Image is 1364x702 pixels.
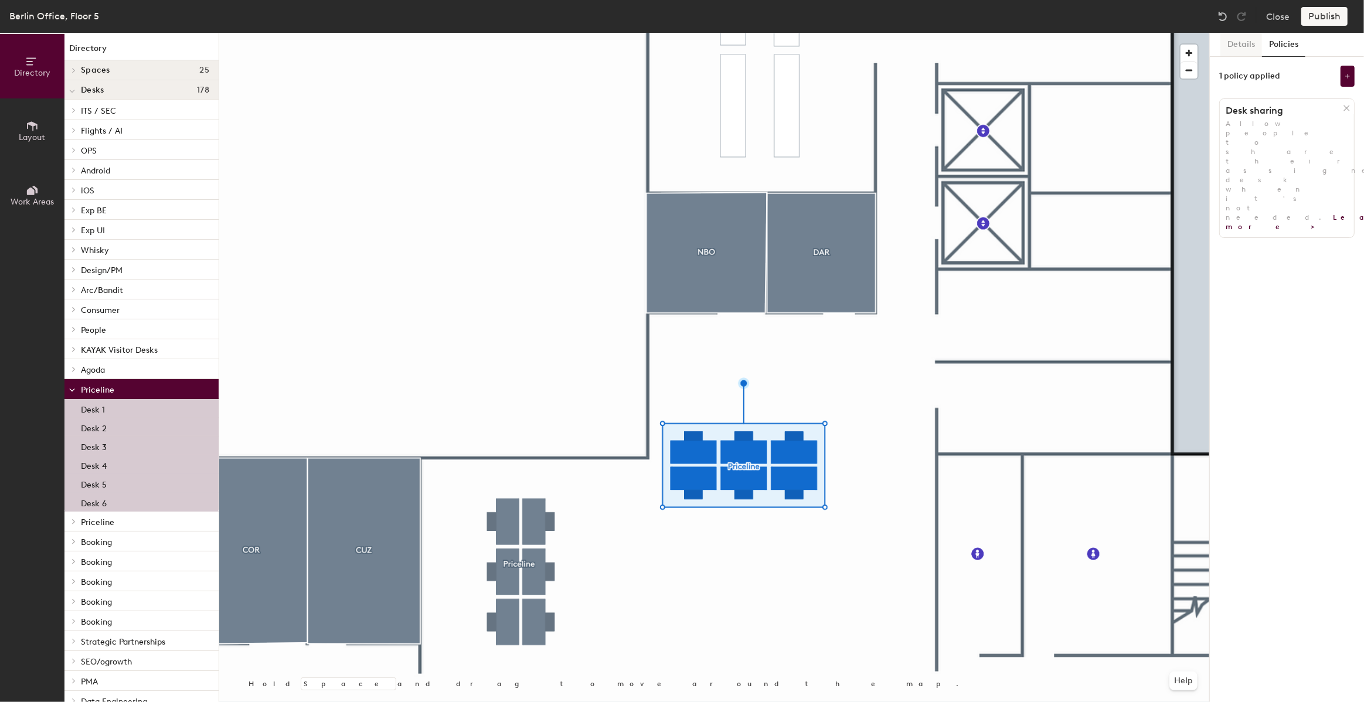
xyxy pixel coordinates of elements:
div: 1 policy applied [1219,71,1280,81]
span: People [81,325,106,335]
p: Desk 4 [81,458,107,471]
span: Android [81,166,110,176]
div: Berlin Office, Floor 5 [9,9,99,23]
span: OPS [81,146,97,156]
button: Policies [1262,33,1305,57]
p: Desk 6 [81,495,107,509]
p: Desk 2 [81,420,107,434]
span: Booking [81,537,112,547]
p: Desk 5 [81,476,107,490]
span: Design/PM [81,265,123,275]
button: Help [1169,672,1198,690]
span: PMA [81,677,98,687]
span: Spaces [81,66,110,75]
span: Booking [81,557,112,567]
h1: Desk sharing [1220,105,1343,117]
span: Work Areas [11,197,54,207]
span: KAYAK Visitor Desks [81,345,158,355]
span: Priceline [81,385,114,395]
span: Consumer [81,305,120,315]
span: Booking [81,617,112,627]
span: SEO/ogrowth [81,657,132,667]
span: Flights / AI [81,126,123,136]
span: ITS / SEC [81,106,116,116]
span: 25 [199,66,209,75]
img: Redo [1236,11,1247,22]
button: Close [1266,7,1290,26]
span: Layout [19,132,46,142]
span: Arc/Bandit [81,285,123,295]
span: Exp BE [81,206,107,216]
span: Agoda [81,365,105,375]
span: iOS [81,186,94,196]
span: Exp UI [81,226,105,236]
span: Strategic Partnerships [81,637,165,647]
span: Desks [81,86,104,95]
h1: Directory [64,42,219,60]
span: Whisky [81,246,109,255]
img: Undo [1217,11,1229,22]
span: Priceline [81,517,114,527]
button: Details [1220,33,1262,57]
span: 178 [197,86,209,95]
span: Booking [81,597,112,607]
span: Directory [14,68,50,78]
p: Desk 3 [81,439,107,452]
span: Booking [81,577,112,587]
p: Desk 1 [81,401,105,415]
